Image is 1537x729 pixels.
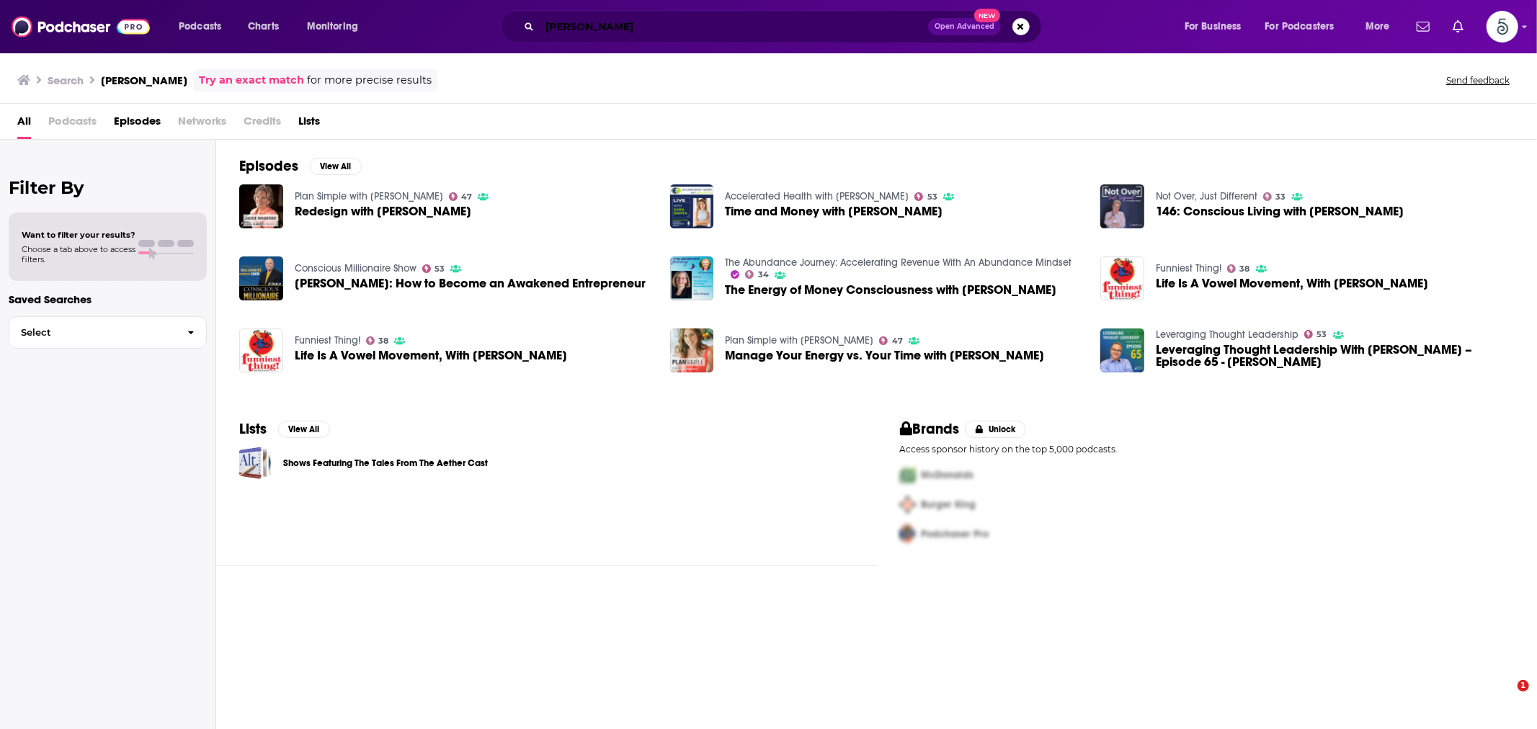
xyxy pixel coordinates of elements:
span: Want to filter your results? [22,230,135,240]
h3: Search [48,73,84,87]
span: Select [9,328,176,337]
a: Episodes [114,109,161,139]
img: Life Is A Vowel Movement, With Jackie Woodside [1100,256,1144,300]
a: Show notifications dropdown [1447,14,1469,39]
a: Funniest Thing! [1156,262,1221,274]
a: 146: Conscious Living with Jackie Woodside [1156,205,1404,218]
img: 146: Conscious Living with Jackie Woodside [1100,184,1144,228]
a: Conscious Millionaire Show [295,262,416,274]
a: 53 [1304,330,1327,339]
span: Monitoring [307,17,358,37]
a: Charts [239,15,288,38]
a: Try an exact match [199,72,304,89]
a: Show notifications dropdown [1411,14,1435,39]
span: 33 [1276,194,1286,200]
a: 53 [914,192,937,201]
span: Life Is A Vowel Movement, With [PERSON_NAME] [1156,277,1428,290]
span: Open Advanced [935,23,994,30]
a: Funniest Thing! [295,334,360,346]
button: open menu [1355,15,1408,38]
button: Open AdvancedNew [928,18,1001,35]
a: Life Is A Vowel Movement, With Jackie Woodside [1156,277,1428,290]
a: Plan Simple with Mia Moran [295,190,443,202]
a: 38 [1227,264,1250,273]
h2: Lists [239,420,267,438]
span: Podcasts [179,17,221,37]
h2: Brands [900,420,960,438]
span: Podcasts [48,109,97,139]
span: Choose a tab above to access filters. [22,244,135,264]
a: All [17,109,31,139]
a: Jackie Woodside: How to Become an Awakened Entrepreneur [295,277,646,290]
a: Time and Money with Jackie Woodside [725,205,943,218]
span: Networks [178,109,226,139]
img: First Pro Logo [894,460,922,490]
span: Leveraging Thought Leadership With [PERSON_NAME] – Episode 65 - [PERSON_NAME] [1156,344,1514,368]
a: The Abundance Journey: Accelerating Revenue With An Abundance Mindset [725,256,1072,269]
a: 38 [366,336,389,345]
a: Redesign with Jackie Woodside [239,184,283,228]
a: 33 [1263,192,1286,201]
button: View All [278,421,330,438]
a: Lists [298,109,320,139]
a: Leveraging Thought Leadership [1156,328,1298,341]
a: Life Is A Vowel Movement, With Jackie Woodside [295,349,567,362]
span: Credits [244,109,281,139]
h2: Filter By [9,177,207,198]
h2: Episodes [239,157,298,175]
span: 34 [758,272,769,278]
button: open menu [1256,15,1355,38]
span: 38 [1240,266,1250,272]
span: McDonalds [922,469,974,481]
span: 146: Conscious Living with [PERSON_NAME] [1156,205,1404,218]
a: 47 [449,192,473,201]
span: [PERSON_NAME]: How to Become an Awakened Entrepreneur [295,277,646,290]
img: Leveraging Thought Leadership With Peter Winick – Episode 65 - Jackie Woodside [1100,328,1144,372]
img: Life Is A Vowel Movement, With Jackie Woodside [239,328,283,372]
a: Not Over, Just Different [1156,190,1257,202]
span: 53 [1317,331,1327,338]
p: Saved Searches [9,292,207,306]
span: Logged in as Spiral5-G2 [1487,11,1518,43]
img: Time and Money with Jackie Woodside [670,184,714,228]
img: The Energy of Money Consciousness with Jackie Woodside [670,256,714,300]
a: ListsView All [239,420,330,438]
h3: [PERSON_NAME] [101,73,187,87]
span: 1 [1518,680,1529,692]
button: open menu [1175,15,1260,38]
img: Podchaser - Follow, Share and Rate Podcasts [12,13,150,40]
a: Leveraging Thought Leadership With Peter Winick – Episode 65 - Jackie Woodside [1156,344,1514,368]
span: More [1366,17,1390,37]
span: 47 [892,338,903,344]
span: 38 [378,338,388,344]
a: EpisodesView All [239,157,362,175]
a: Shows Featuring The Tales From The Aether Cast [283,455,488,471]
a: Shows Featuring The Tales From The Aether Cast [239,447,272,479]
button: Unlock [965,421,1026,438]
a: Manage Your Energy vs. Your Time with Jackie Woodside [725,349,1044,362]
span: Redesign with [PERSON_NAME] [295,205,471,218]
span: Burger King [922,498,976,511]
span: 53 [435,266,445,272]
img: Jackie Woodside: How to Become an Awakened Entrepreneur [239,256,283,300]
span: 53 [927,194,937,200]
img: Manage Your Energy vs. Your Time with Jackie Woodside [670,328,714,372]
iframe: Intercom live chat [1488,680,1523,715]
button: open menu [297,15,377,38]
img: Second Pro Logo [894,490,922,519]
button: Select [9,316,207,349]
span: Podchaser Pro [922,528,989,540]
span: The Energy of Money Consciousness with [PERSON_NAME] [725,284,1056,296]
input: Search podcasts, credits, & more... [540,15,928,38]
